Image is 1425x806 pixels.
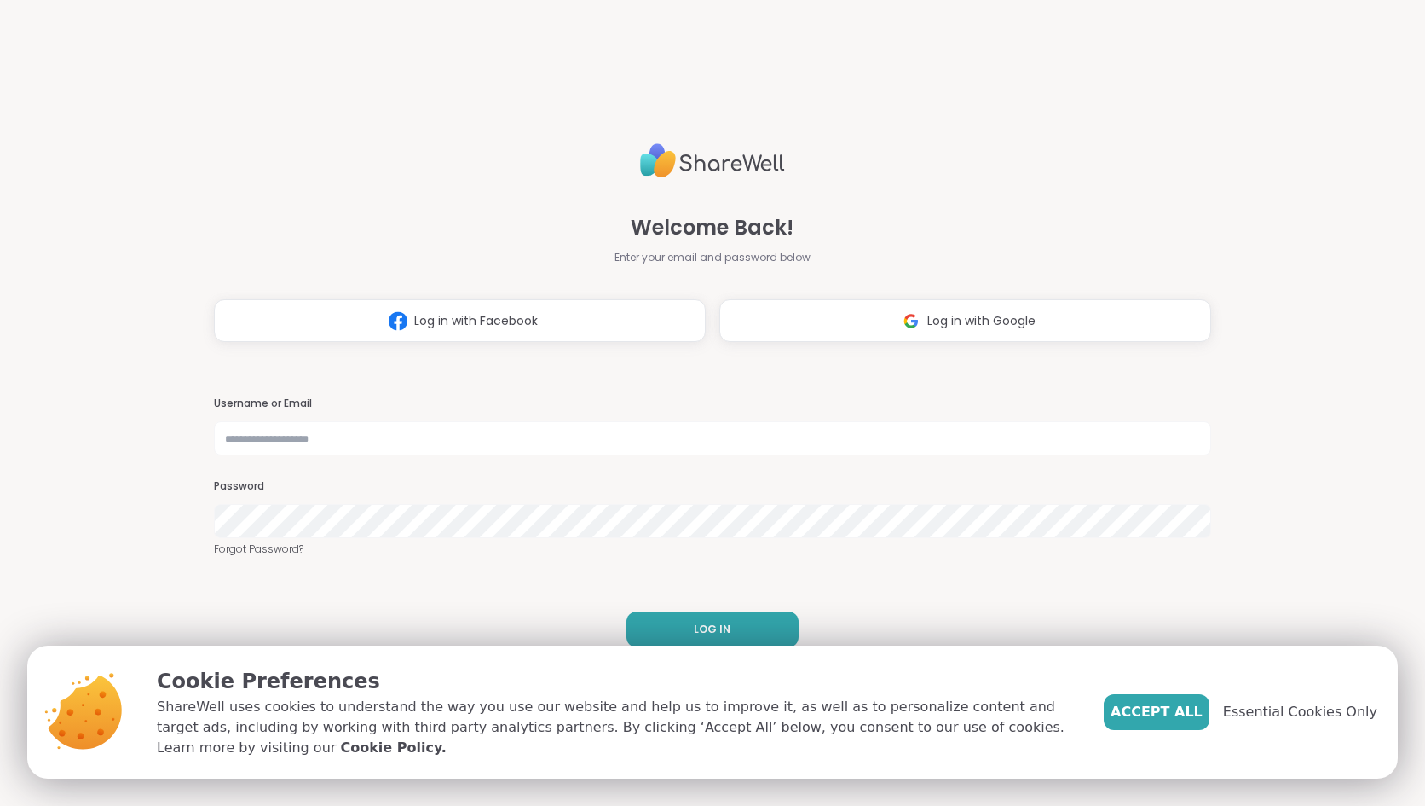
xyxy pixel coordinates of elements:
[382,305,414,337] img: ShareWell Logomark
[1223,702,1377,722] span: Essential Cookies Only
[414,312,538,330] span: Log in with Facebook
[340,738,446,758] a: Cookie Policy.
[214,299,706,342] button: Log in with Facebook
[157,666,1076,697] p: Cookie Preferences
[157,697,1076,758] p: ShareWell uses cookies to understand the way you use our website and help us to improve it, as we...
[927,312,1036,330] span: Log in with Google
[640,136,785,185] img: ShareWell Logo
[614,250,811,265] span: Enter your email and password below
[631,212,793,243] span: Welcome Back!
[719,299,1211,342] button: Log in with Google
[626,612,799,647] button: LOG IN
[214,542,1211,557] a: Forgot Password?
[214,397,1211,411] h3: Username or Email
[694,622,730,637] span: LOG IN
[214,479,1211,494] h3: Password
[895,305,927,337] img: ShareWell Logomark
[1111,702,1203,722] span: Accept All
[1104,694,1209,730] button: Accept All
